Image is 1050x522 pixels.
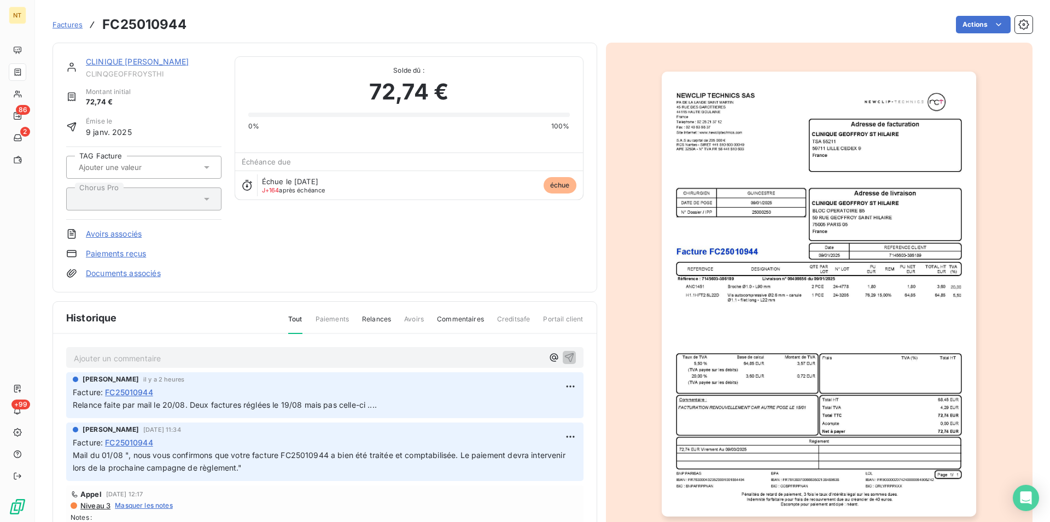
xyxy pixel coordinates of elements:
[86,97,131,108] span: 72,74 €
[73,400,377,409] span: Relance faite par mail le 20/08. Deux factures réglées le 19/08 mais pas celle-ci ....
[956,16,1011,33] button: Actions
[105,437,153,448] span: FC25010944
[404,314,424,333] span: Avoirs
[242,157,291,166] span: Échéance due
[369,75,448,108] span: 72,74 €
[86,228,142,239] a: Avoirs associés
[73,450,568,472] span: Mail du 01/08 ", nous vous confirmons que votre facture FC25010944 a bien été traitée et comptabi...
[102,15,186,34] h3: FC25010944
[9,107,26,125] a: 86
[86,69,221,78] span: CLINQGEOFFROYSTHI
[73,437,103,448] span: Facture :
[662,72,976,517] img: invoice_thumbnail
[16,105,30,115] span: 86
[437,314,484,333] span: Commentaires
[86,248,146,259] a: Paiements reçus
[86,87,131,97] span: Montant initial
[115,501,173,511] span: Masquer les notes
[9,7,26,24] div: NT
[9,129,26,146] a: 2
[20,127,30,137] span: 2
[316,314,349,333] span: Paiements
[52,19,83,30] a: Factures
[551,121,570,131] span: 100%
[73,386,103,398] span: Facture :
[86,116,132,126] span: Émise le
[248,66,570,75] span: Solde dû :
[362,314,391,333] span: Relances
[78,162,188,172] input: Ajouter une valeur
[106,491,143,497] span: [DATE] 12:17
[11,400,30,409] span: +99
[105,386,153,398] span: FC25010944
[80,490,102,498] span: Appel
[9,498,26,515] img: Logo LeanPay
[248,121,259,131] span: 0%
[143,426,181,433] span: [DATE] 11:34
[83,425,139,435] span: [PERSON_NAME]
[79,501,110,510] span: Niveau 3
[543,314,583,333] span: Portail client
[52,20,83,29] span: Factures
[1013,485,1039,511] div: Open Intercom Messenger
[262,177,318,186] span: Échue le [DATE]
[262,186,279,194] span: J+164
[262,187,325,193] span: après échéance
[66,310,117,325] span: Historique
[86,126,132,138] span: 9 janv. 2025
[83,374,139,384] span: [PERSON_NAME]
[86,57,189,66] a: CLINIQUE [PERSON_NAME]
[497,314,530,333] span: Creditsafe
[86,268,161,279] a: Documents associés
[143,376,184,383] span: il y a 2 heures
[544,177,576,193] span: échue
[288,314,302,334] span: Tout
